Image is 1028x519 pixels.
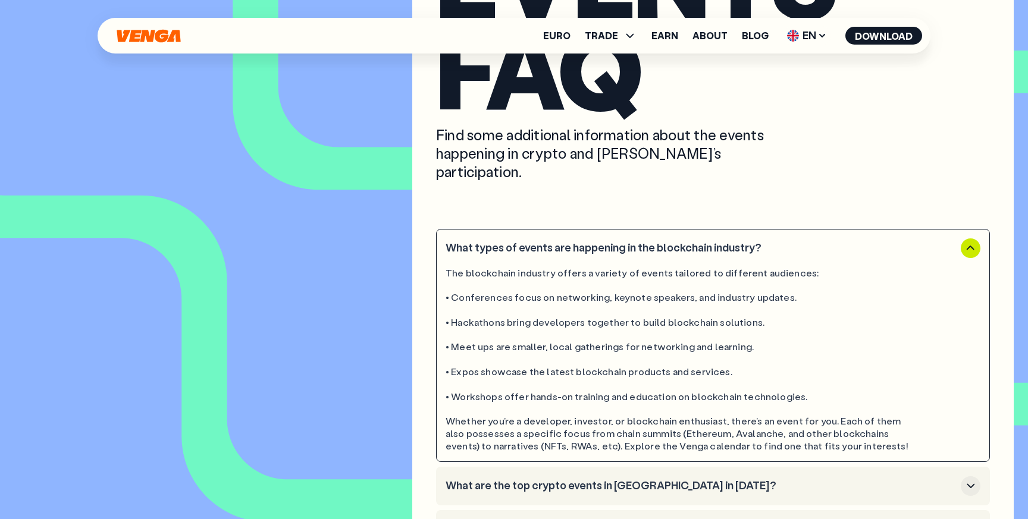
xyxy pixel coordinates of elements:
[651,31,678,40] a: Earn
[446,238,980,258] button: What types of events are happening in the blockchain industry?
[783,26,831,45] span: EN
[692,31,728,40] a: About
[845,27,922,45] button: Download
[446,476,980,496] button: What are the top crypto events in [GEOGRAPHIC_DATA] in [DATE]?
[742,31,769,40] a: Blog
[446,267,913,452] div: The blockchain industry offers a variety of events tailored to different audiences: • Conferences...
[585,31,618,40] span: TRADE
[543,31,571,40] a: Euro
[436,125,799,181] p: Find some additional information about the events happening in crypto and [PERSON_NAME]’s partici...
[585,29,637,43] span: TRADE
[787,30,799,42] img: flag-uk
[446,241,956,254] h3: What types of events are happening in the blockchain industry?
[115,29,182,43] svg: Home
[446,479,956,492] h3: What are the top crypto events in [GEOGRAPHIC_DATA] in [DATE]?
